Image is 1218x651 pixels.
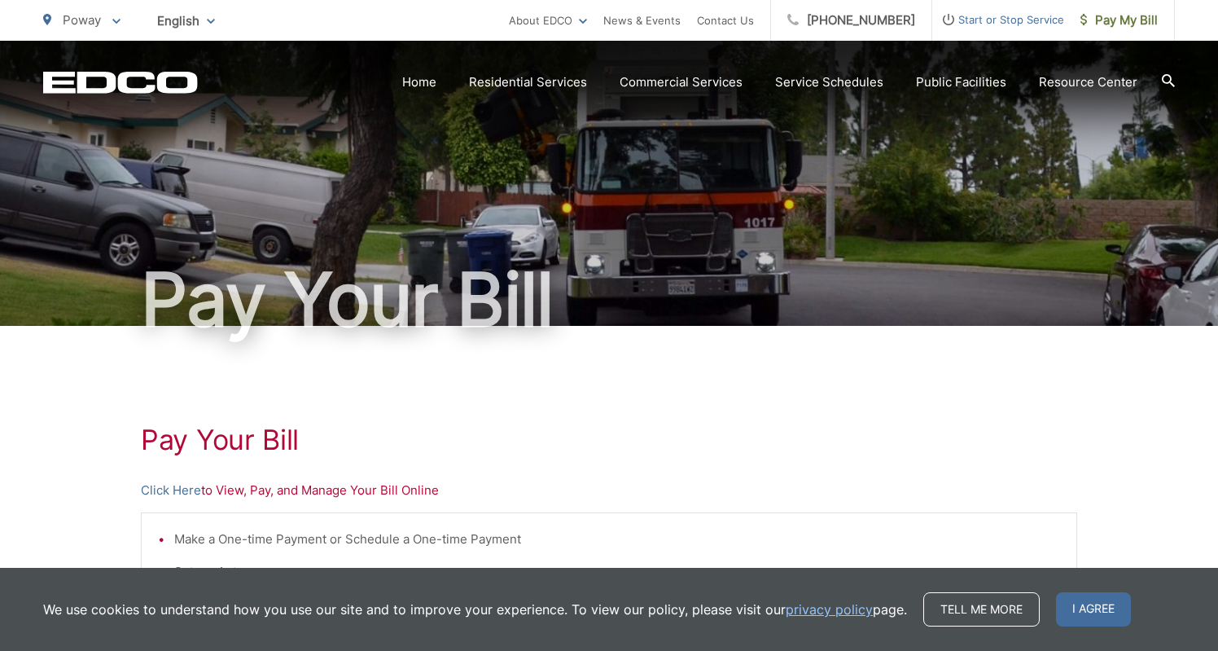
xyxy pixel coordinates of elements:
a: Home [402,73,436,92]
a: News & Events [603,11,681,30]
a: Public Facilities [916,73,1006,92]
p: We use cookies to understand how you use our site and to improve your experience. To view our pol... [43,600,907,619]
span: I agree [1056,592,1131,627]
a: Click Here [141,481,201,500]
a: Service Schedules [775,73,883,92]
a: Tell me more [923,592,1040,627]
span: English [145,7,227,35]
a: Contact Us [697,11,754,30]
li: Make a One-time Payment or Schedule a One-time Payment [174,530,1060,549]
a: About EDCO [509,11,587,30]
h1: Pay Your Bill [43,259,1175,341]
span: Poway [63,12,101,28]
a: Residential Services [469,73,587,92]
li: Set-up Auto-pay [174,562,1060,582]
a: privacy policy [786,600,873,619]
a: Resource Center [1039,73,1137,92]
h1: Pay Your Bill [141,424,1077,456]
span: Pay My Bill [1080,11,1158,30]
a: Commercial Services [620,73,743,92]
a: EDCD logo. Return to the homepage. [43,71,198,94]
p: to View, Pay, and Manage Your Bill Online [141,481,1077,500]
